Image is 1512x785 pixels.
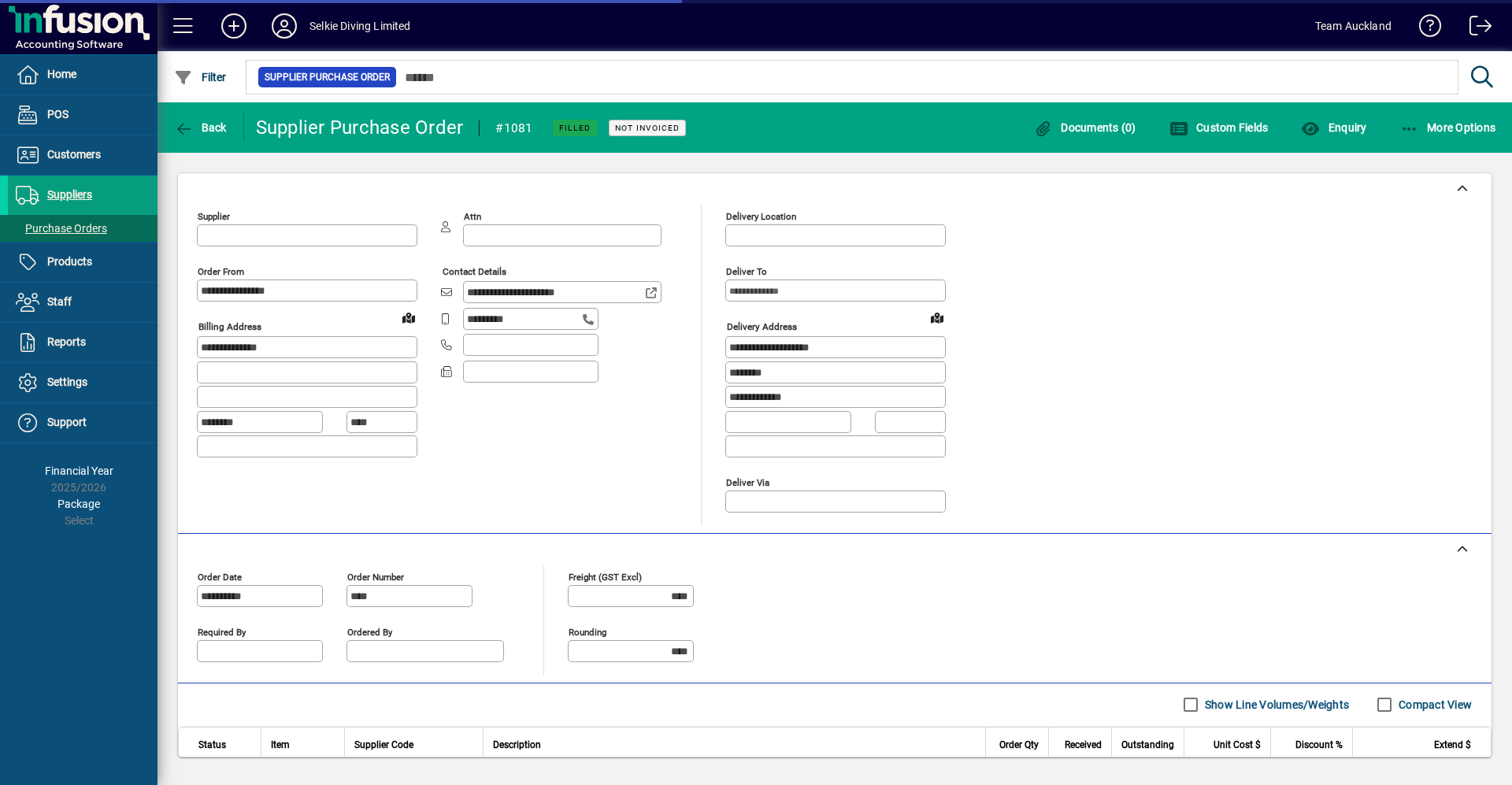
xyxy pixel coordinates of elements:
[569,571,642,582] mat-label: Freight (GST excl)
[47,108,69,120] span: POS
[1297,113,1370,142] button: Enquiry
[347,571,404,582] mat-label: Order number
[925,305,950,330] a: View on map
[170,63,231,91] button: Filter
[198,571,242,582] mat-label: Order date
[8,215,157,242] a: Purchase Orders
[559,123,591,133] span: Filled
[209,12,259,40] button: Add
[174,71,227,83] span: Filter
[8,283,157,322] a: Staff
[396,305,421,330] a: View on map
[354,736,413,754] span: Supplier Code
[1065,736,1102,754] span: Received
[198,211,230,222] mat-label: Supplier
[259,12,309,40] button: Profile
[999,736,1039,754] span: Order Qty
[1396,113,1500,142] button: More Options
[47,295,72,308] span: Staff
[198,626,246,637] mat-label: Required by
[1407,3,1442,54] a: Knowledge Base
[1315,13,1392,39] div: Team Auckland
[8,363,157,402] a: Settings
[157,113,244,142] app-page-header-button: Back
[1030,113,1140,142] button: Documents (0)
[495,116,532,141] div: #1081
[493,736,541,754] span: Description
[57,498,100,510] span: Package
[1295,736,1343,754] span: Discount %
[198,736,226,754] span: Status
[1400,121,1496,134] span: More Options
[1202,697,1349,713] label: Show Line Volumes/Weights
[1165,113,1273,142] button: Custom Fields
[47,416,87,428] span: Support
[47,68,76,80] span: Home
[726,266,767,277] mat-label: Deliver To
[47,148,101,161] span: Customers
[47,255,92,268] span: Products
[45,465,113,477] span: Financial Year
[1301,121,1366,134] span: Enquiry
[8,243,157,282] a: Products
[271,736,290,754] span: Item
[47,335,86,348] span: Reports
[309,13,411,39] div: Selkie Diving Limited
[8,403,157,442] a: Support
[8,95,157,135] a: POS
[1434,736,1471,754] span: Extend $
[174,121,227,134] span: Back
[8,135,157,175] a: Customers
[265,69,390,85] span: Supplier Purchase Order
[1034,121,1136,134] span: Documents (0)
[170,113,231,142] button: Back
[615,123,680,133] span: Not Invoiced
[464,211,481,222] mat-label: Attn
[1121,736,1174,754] span: Outstanding
[1458,3,1492,54] a: Logout
[347,626,392,637] mat-label: Ordered by
[726,476,769,487] mat-label: Deliver via
[1214,736,1261,754] span: Unit Cost $
[47,376,87,388] span: Settings
[1169,121,1269,134] span: Custom Fields
[8,55,157,94] a: Home
[569,626,606,637] mat-label: Rounding
[16,222,107,235] span: Purchase Orders
[256,115,464,140] div: Supplier Purchase Order
[8,323,157,362] a: Reports
[198,266,244,277] mat-label: Order from
[726,211,796,222] mat-label: Delivery Location
[47,188,92,201] span: Suppliers
[1395,697,1472,713] label: Compact View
